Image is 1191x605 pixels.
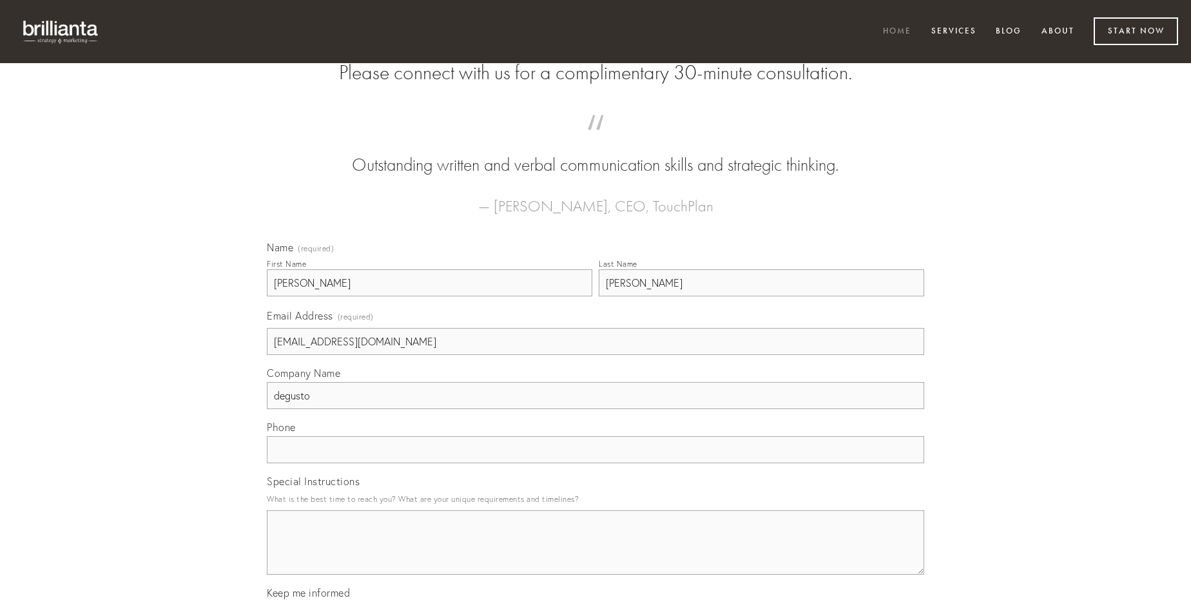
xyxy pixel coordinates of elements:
[13,13,110,50] img: brillianta - research, strategy, marketing
[875,21,920,43] a: Home
[287,128,904,153] span: “
[287,128,904,178] blockquote: Outstanding written and verbal communication skills and strategic thinking.
[599,259,637,269] div: Last Name
[267,61,924,85] h2: Please connect with us for a complimentary 30-minute consultation.
[267,309,333,322] span: Email Address
[1033,21,1083,43] a: About
[267,490,924,508] p: What is the best time to reach you? What are your unique requirements and timelines?
[287,178,904,219] figcaption: — [PERSON_NAME], CEO, TouchPlan
[267,421,296,434] span: Phone
[267,241,293,254] span: Name
[298,245,334,253] span: (required)
[923,21,985,43] a: Services
[987,21,1030,43] a: Blog
[267,259,306,269] div: First Name
[267,586,350,599] span: Keep me informed
[267,475,360,488] span: Special Instructions
[338,308,374,325] span: (required)
[1094,17,1178,45] a: Start Now
[267,367,340,379] span: Company Name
